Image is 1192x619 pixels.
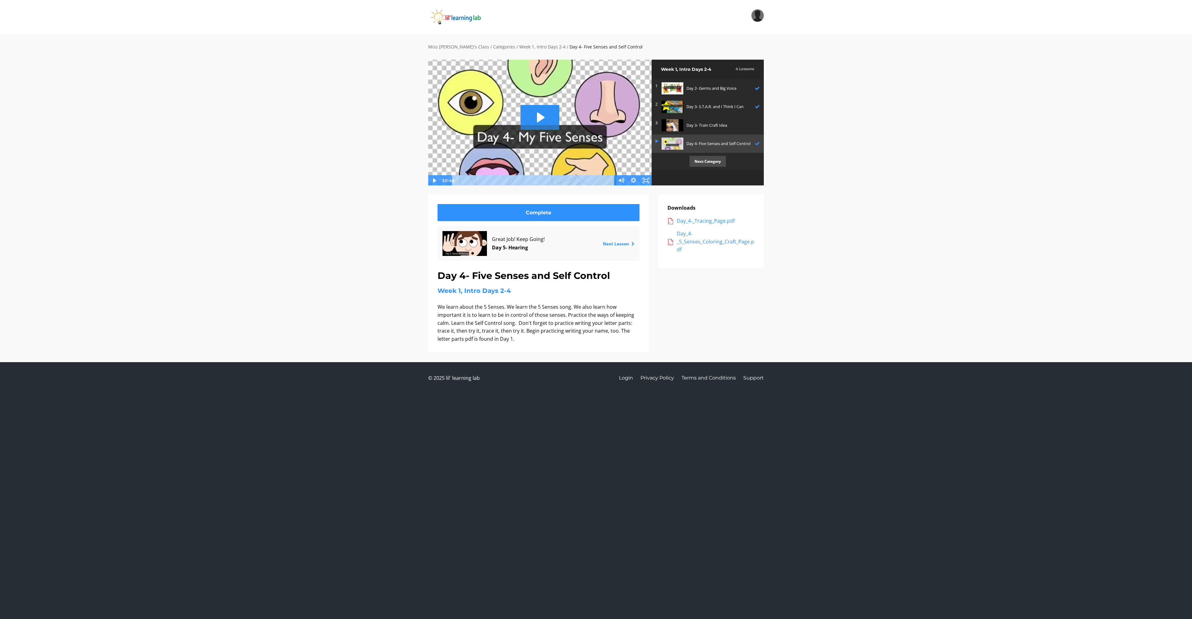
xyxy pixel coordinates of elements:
[428,372,480,384] span: © 2025 lil' learning lab
[652,116,763,134] a: 3 Day 3- Train Craft Idea
[567,43,568,50] div: /
[438,204,640,221] a: Complete
[627,175,640,186] button: Show settings menu
[493,44,515,50] a: Categories
[652,79,763,98] a: 1 Day 2- Germs and Big Voice
[655,83,658,89] p: 1
[661,66,732,73] h2: Week 1, Intro Days 2-4
[428,175,440,186] button: Play Video
[619,372,633,384] a: Login
[438,268,640,283] h1: Day 4- Five Senses and Self Control
[743,372,764,384] a: Support
[751,9,764,22] img: f3c122ee6b47e3f793b3894f11e5b8e5
[655,101,658,107] p: 2
[655,120,658,126] p: 3
[520,105,559,130] button: Play Video: sites/2147505858/video/W2qHLkIFT5a9a0Sw2tTN_Day_4-_My_Five_Senses.mp4
[667,217,754,225] a: Day_4-_Tracing_Page.pdf
[428,9,499,25] img: iJObvVIsTmeLBah9dr2P_logo_360x80.png
[438,287,511,294] a: Week 1, Intro Days 2-4
[662,119,683,131] img: efd9875a-2185-4115-b14f-d9f15c4a0592.jpg
[690,156,726,167] p: Next Category
[490,43,492,50] div: /
[492,244,528,251] a: Day 5- Hearing
[492,235,585,244] span: Great Job! Keep Going!
[652,134,763,153] a: Day 4- Five Senses and Self Control
[681,372,736,384] a: Terms and Conditions
[667,218,674,224] img: acrobat.png
[615,175,627,186] button: Mute
[652,98,763,116] a: 2 Day 3- S.T.A.R. and I Think I Can
[662,138,683,150] img: zF3pdtj5TRGHU8GtIVFh_52272a404b40ffa866c776de362145047f287e52.jpg
[662,82,683,94] img: TQHdSeAEQS6asfSOP148_24546158721e15859b7817749509a3de1da6fec3.jpg
[442,231,487,256] img: gRrwcOmaTtiDrulxc9l8_8da069e84be0f56fe9e4bc8d297b331122fa51d5.jpg
[428,44,489,50] a: Miss [PERSON_NAME]'s Class
[570,43,643,50] div: Day 4- Five Senses and Self Control
[667,204,754,212] p: Downloads
[662,101,683,113] img: RhNkMJYTbaKobXTdwJ0q_85cad23c2c87e2c6d2cf384115b57828aec799f7.jpg
[640,175,652,186] button: Fullscreen
[736,66,754,72] h3: 4 Lessons
[640,372,674,384] a: Privacy Policy
[686,103,752,110] p: Day 3- S.T.A.R. and I Think I Can
[667,239,674,245] img: acrobat.png
[519,44,566,50] a: Week 1, Intro Days 2-4
[686,140,752,147] p: Day 4- Five Senses and Self Control
[603,241,635,247] a: Next Lesson
[677,230,754,254] div: Day_4-_5_Senses_Coloring_Craft_Page.pdf
[677,217,754,225] div: Day_4-_Tracing_Page.pdf
[516,43,518,50] div: /
[686,85,752,92] p: Day 2- Germs and Big Voice
[652,153,763,170] a: Next Category
[438,303,640,343] p: We learn about the 5 Senses. We learn the 5 Senses song. We also learn how important it is to lea...
[667,230,754,254] a: Day_4-_5_Senses_Coloring_Craft_Page.pdf
[686,122,757,129] p: Day 3- Train Craft Idea
[457,175,612,186] div: Playbar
